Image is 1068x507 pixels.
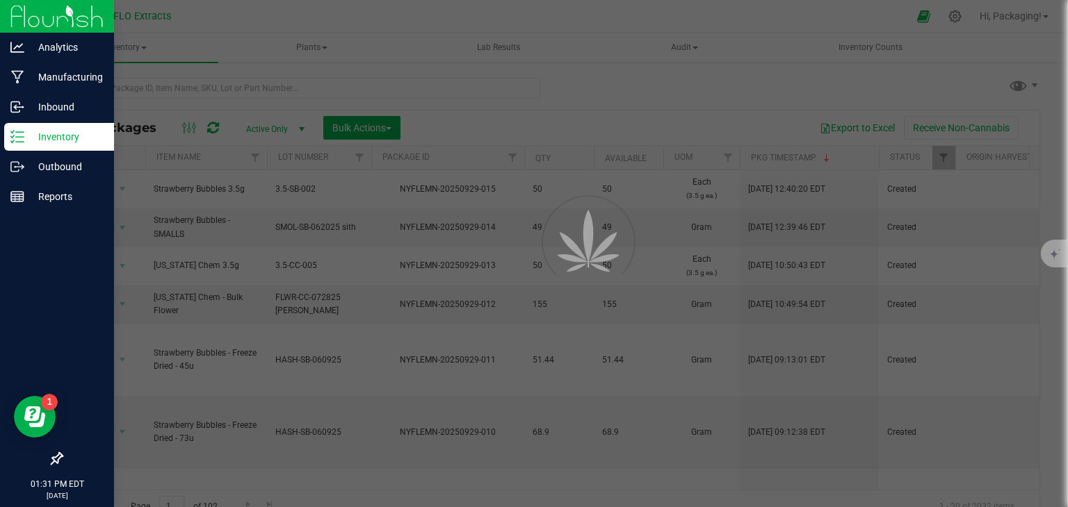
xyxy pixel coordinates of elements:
p: Manufacturing [24,69,108,85]
p: Outbound [24,158,108,175]
p: Analytics [24,39,108,56]
inline-svg: Manufacturing [10,70,24,84]
iframe: Resource center [14,396,56,438]
p: Inventory [24,128,108,145]
inline-svg: Reports [10,190,24,203]
inline-svg: Inbound [10,100,24,114]
p: 01:31 PM EDT [6,478,108,490]
p: Reports [24,188,108,205]
inline-svg: Outbound [10,160,24,174]
inline-svg: Analytics [10,40,24,54]
p: [DATE] [6,490,108,501]
iframe: Resource center unread badge [41,394,58,410]
inline-svg: Inventory [10,130,24,144]
p: Inbound [24,99,108,115]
